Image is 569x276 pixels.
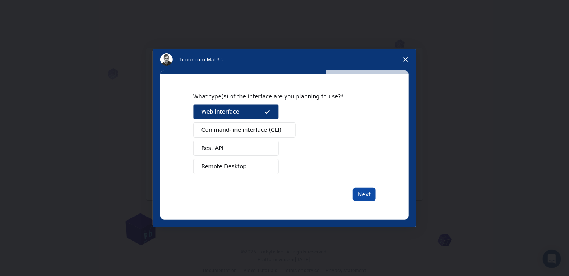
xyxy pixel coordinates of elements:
span: Timur [179,57,193,63]
button: Command-line interface (CLI) [193,122,296,138]
span: Remote Desktop [201,162,246,171]
span: Command-line interface (CLI) [201,126,281,134]
img: Profile image for Timur [160,53,173,66]
button: Next [353,188,376,201]
button: Remote Desktop [193,159,279,174]
span: Web interface [201,108,239,116]
div: What type(s) of the interface are you planning to use? [193,93,364,100]
button: Web interface [193,104,279,119]
span: Rest API [201,144,224,152]
span: Close survey [395,49,416,70]
button: Rest API [193,141,279,156]
span: from Mat3ra [193,57,224,63]
span: Pagalba [15,5,43,12]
